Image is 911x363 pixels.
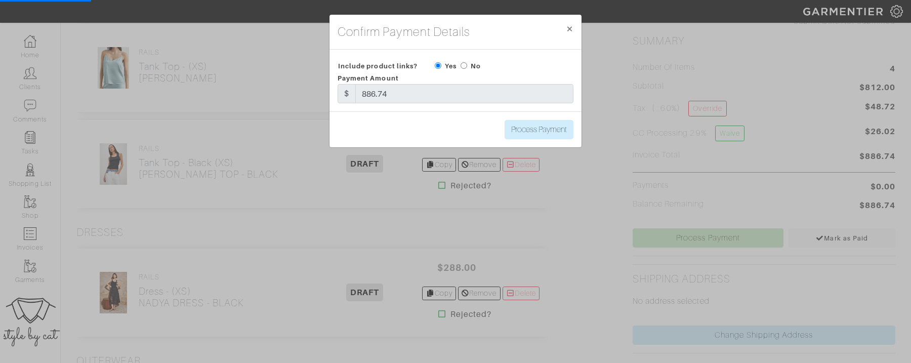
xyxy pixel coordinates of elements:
span: × [566,22,573,35]
label: No [471,61,481,71]
h4: Confirm Payment Details [338,23,470,41]
input: Process Payment [505,120,573,139]
span: Payment Amount [338,74,399,82]
span: Include product links? [338,59,418,73]
div: $ [338,84,356,103]
label: Yes [445,61,457,71]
